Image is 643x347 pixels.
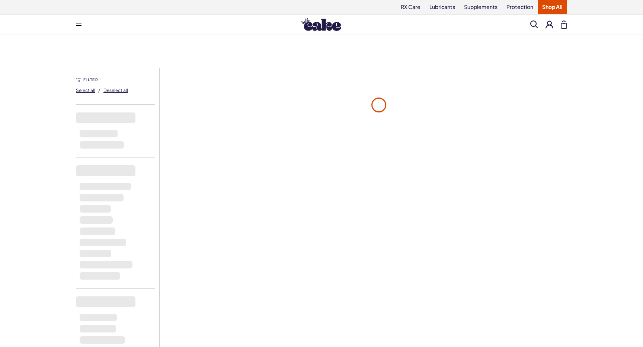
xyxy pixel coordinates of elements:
[103,84,128,96] button: Deselect all
[301,18,341,31] img: Hello Cake
[98,87,100,93] span: /
[76,84,95,96] button: Select all
[76,87,95,93] span: Select all
[103,87,128,93] span: Deselect all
